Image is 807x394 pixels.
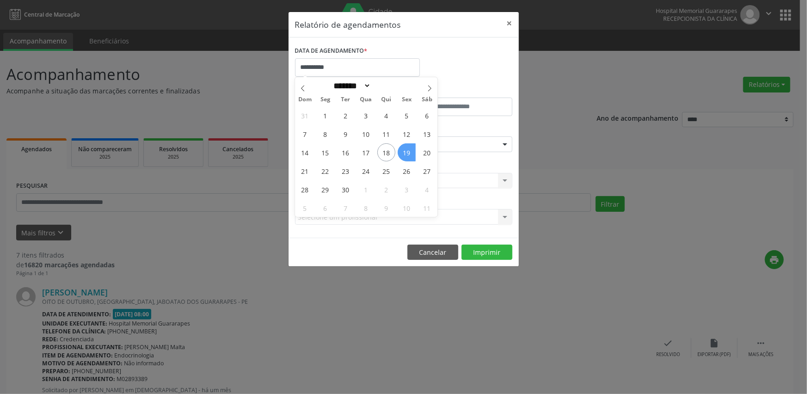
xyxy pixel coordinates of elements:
span: Outubro 5, 2025 [296,199,314,217]
span: Setembro 16, 2025 [337,143,355,161]
span: Dom [295,97,315,103]
span: Setembro 28, 2025 [296,180,314,198]
span: Setembro 2, 2025 [337,106,355,124]
span: Outubro 7, 2025 [337,199,355,217]
span: Setembro 15, 2025 [316,143,334,161]
span: Setembro 18, 2025 [377,143,395,161]
span: Outubro 3, 2025 [398,180,416,198]
span: Outubro 1, 2025 [357,180,375,198]
input: Year [371,81,401,91]
span: Setembro 22, 2025 [316,162,334,180]
span: Setembro 30, 2025 [337,180,355,198]
button: Close [500,12,519,35]
span: Setembro 3, 2025 [357,106,375,124]
label: DATA DE AGENDAMENTO [295,44,368,58]
span: Outubro 2, 2025 [377,180,395,198]
span: Setembro 17, 2025 [357,143,375,161]
span: Ter [336,97,356,103]
span: Sáb [417,97,437,103]
span: Setembro 6, 2025 [418,106,436,124]
span: Setembro 5, 2025 [398,106,416,124]
span: Setembro 21, 2025 [296,162,314,180]
span: Setembro 26, 2025 [398,162,416,180]
label: ATÉ [406,83,512,98]
span: Qui [376,97,397,103]
button: Imprimir [462,245,512,260]
span: Setembro 9, 2025 [337,125,355,143]
span: Setembro 8, 2025 [316,125,334,143]
span: Setembro 1, 2025 [316,106,334,124]
span: Setembro 29, 2025 [316,180,334,198]
span: Setembro 10, 2025 [357,125,375,143]
h5: Relatório de agendamentos [295,18,401,31]
span: Outubro 6, 2025 [316,199,334,217]
span: Setembro 23, 2025 [337,162,355,180]
span: Setembro 27, 2025 [418,162,436,180]
span: Setembro 20, 2025 [418,143,436,161]
span: Sex [397,97,417,103]
span: Qua [356,97,376,103]
span: Setembro 19, 2025 [398,143,416,161]
span: Setembro 25, 2025 [377,162,395,180]
span: Outubro 4, 2025 [418,180,436,198]
span: Setembro 12, 2025 [398,125,416,143]
button: Cancelar [407,245,458,260]
span: Outubro 10, 2025 [398,199,416,217]
span: Outubro 9, 2025 [377,199,395,217]
span: Setembro 7, 2025 [296,125,314,143]
span: Seg [315,97,336,103]
span: Outubro 11, 2025 [418,199,436,217]
span: Agosto 31, 2025 [296,106,314,124]
span: Setembro 24, 2025 [357,162,375,180]
span: Setembro 4, 2025 [377,106,395,124]
span: Setembro 13, 2025 [418,125,436,143]
span: Setembro 11, 2025 [377,125,395,143]
span: Outubro 8, 2025 [357,199,375,217]
span: Setembro 14, 2025 [296,143,314,161]
select: Month [331,81,371,91]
